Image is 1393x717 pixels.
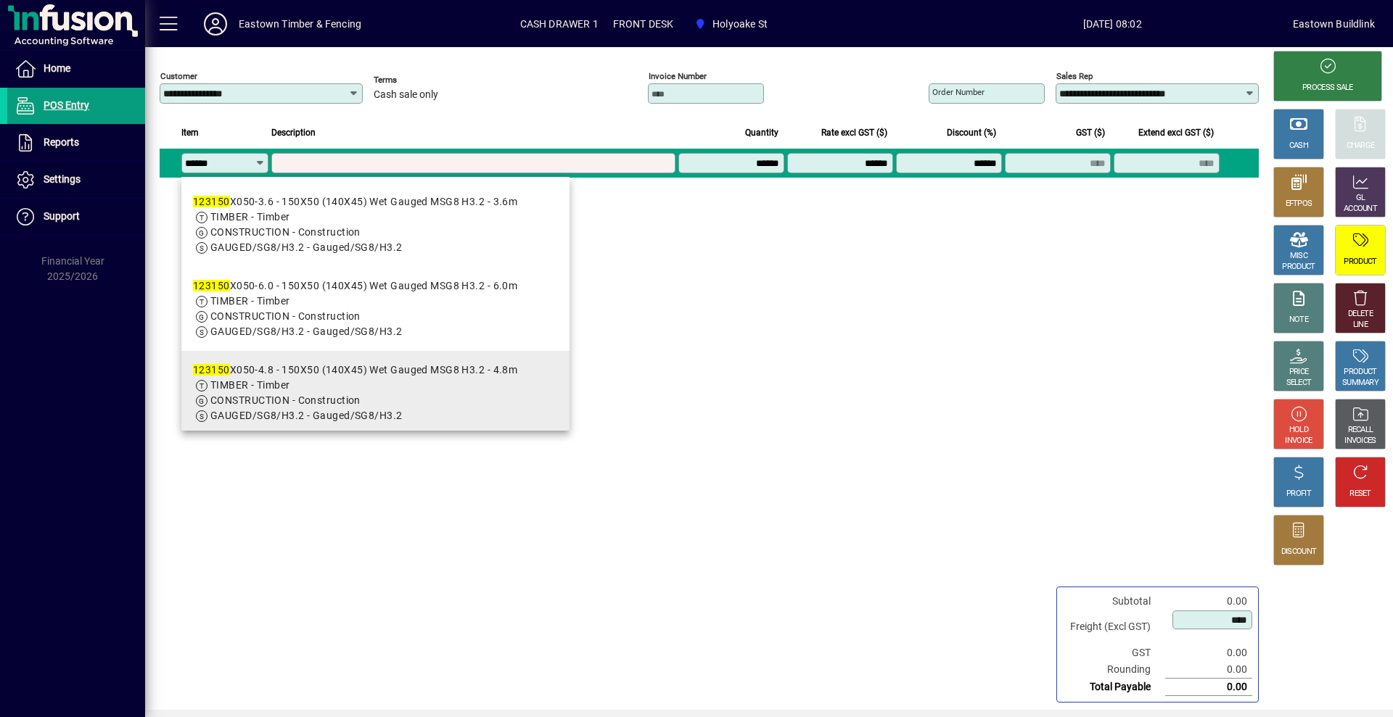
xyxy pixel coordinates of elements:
[7,125,145,161] a: Reports
[1063,593,1165,610] td: Subtotal
[1348,425,1373,436] div: RECALL
[210,241,402,253] span: GAUGED/SG8/H3.2 - Gauged/SG8/H3.2
[1342,378,1378,389] div: SUMMARY
[181,351,570,435] mat-option: 123150X050-4.8 - 150X50 (140X45) Wet Gauged MSG8 H3.2 - 4.8m
[374,89,438,101] span: Cash sale only
[745,125,778,141] span: Quantity
[210,410,402,421] span: GAUGED/SG8/H3.2 - Gauged/SG8/H3.2
[7,162,145,198] a: Settings
[1285,436,1312,447] div: INVOICE
[1289,425,1308,436] div: HOLD
[1063,661,1165,679] td: Rounding
[44,210,80,222] span: Support
[1344,436,1376,447] div: INVOICES
[932,12,1293,36] span: [DATE] 08:02
[1344,257,1376,268] div: PRODUCT
[210,211,290,223] span: TIMBER - Timber
[44,173,81,185] span: Settings
[1063,610,1165,645] td: Freight (Excl GST)
[1353,320,1368,331] div: LINE
[193,278,517,294] div: X050-6.0 - 150X50 (140X45) Wet Gauged MSG8 H3.2 - 6.0m
[1138,125,1214,141] span: Extend excl GST ($)
[210,394,361,406] span: CONSTRUCTION - Construction
[932,87,985,97] mat-label: Order number
[1165,661,1252,679] td: 0.00
[181,267,570,351] mat-option: 123150X050-6.0 - 150X50 (140X45) Wet Gauged MSG8 H3.2 - 6.0m
[1063,679,1165,696] td: Total Payable
[7,51,145,87] a: Home
[44,136,79,148] span: Reports
[160,71,197,81] mat-label: Customer
[44,99,89,111] span: POS Entry
[181,125,199,141] span: Item
[947,125,996,141] span: Discount (%)
[1076,125,1105,141] span: GST ($)
[1286,489,1311,500] div: PROFIT
[193,196,230,207] em: 123150
[44,62,70,74] span: Home
[1289,367,1309,378] div: PRICE
[210,310,361,322] span: CONSTRUCTION - Construction
[374,75,461,85] span: Terms
[193,362,517,378] div: X050-4.8 - 150X50 (140X45) Wet Gauged MSG8 H3.2 - 4.8m
[712,12,768,36] span: Holyoake St
[210,295,290,307] span: TIMBER - Timber
[649,71,707,81] mat-label: Invoice number
[1165,679,1252,696] td: 0.00
[689,11,773,37] span: Holyoake St
[1281,547,1316,558] div: DISCOUNT
[210,226,361,238] span: CONSTRUCTION - Construction
[520,12,599,36] span: CASH DRAWER 1
[1289,141,1308,152] div: CASH
[193,364,230,376] em: 123150
[1356,193,1365,204] div: GL
[210,379,290,391] span: TIMBER - Timber
[1056,71,1093,81] mat-label: Sales rep
[193,194,517,210] div: X050-3.6 - 150X50 (140X45) Wet Gauged MSG8 H3.2 - 3.6m
[1165,645,1252,661] td: 0.00
[1344,367,1376,378] div: PRODUCT
[210,326,402,337] span: GAUGED/SG8/H3.2 - Gauged/SG8/H3.2
[1286,378,1312,389] div: SELECT
[239,12,361,36] div: Eastown Timber & Fencing
[7,199,145,235] a: Support
[613,12,674,36] span: FRONT DESK
[1344,204,1377,215] div: ACCOUNT
[271,125,316,141] span: Description
[1165,593,1252,610] td: 0.00
[821,125,887,141] span: Rate excl GST ($)
[1349,489,1371,500] div: RESET
[1347,141,1375,152] div: CHARGE
[1282,262,1315,273] div: PRODUCT
[1286,199,1312,210] div: EFTPOS
[1063,645,1165,661] td: GST
[193,280,230,291] em: 123150
[181,183,570,267] mat-option: 123150X050-3.6 - 150X50 (140X45) Wet Gauged MSG8 H3.2 - 3.6m
[1290,251,1307,262] div: MISC
[1348,309,1373,320] div: DELETE
[1289,315,1308,326] div: NOTE
[1293,12,1375,36] div: Eastown Buildlink
[1302,83,1353,94] div: PROCESS SALE
[192,11,239,37] button: Profile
